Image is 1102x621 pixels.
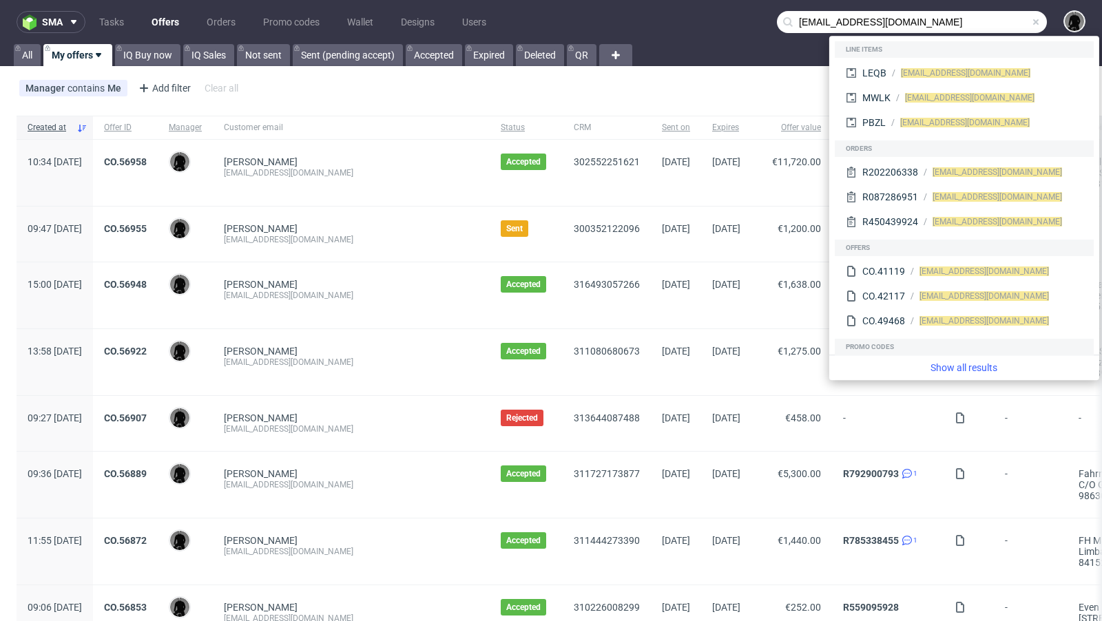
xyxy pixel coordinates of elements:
a: 1 [899,535,917,546]
div: [EMAIL_ADDRESS][DOMAIN_NAME] [224,546,479,557]
span: €1,200.00 [778,223,821,234]
span: Offer ID [104,122,147,134]
span: [DATE] [662,279,690,290]
span: [DATE] [712,468,740,479]
span: 1 [913,468,917,479]
a: My offers [43,44,112,66]
a: IQ Sales [183,44,234,66]
span: Accepted [506,156,541,167]
span: [DATE] [662,412,690,423]
img: Dawid Urbanowicz [1065,12,1084,31]
a: R559095928 [843,602,899,613]
a: Orders [198,11,244,33]
span: - [843,412,933,434]
a: [PERSON_NAME] [224,535,298,546]
a: Wallet [339,11,382,33]
span: Accepted [506,346,541,357]
a: 302552251621 [574,156,640,167]
a: CO.56872 [104,535,147,546]
img: Dawid Urbanowicz [170,275,189,294]
span: [DATE] [712,279,740,290]
a: Tasks [91,11,132,33]
a: [PERSON_NAME] [224,156,298,167]
span: 10:34 [DATE] [28,156,82,167]
span: Accepted [506,535,541,546]
span: Customer email [224,122,479,134]
span: Expires [712,122,740,134]
span: 09:06 [DATE] [28,602,82,613]
a: 310226008299 [574,602,640,613]
a: Accepted [406,44,462,66]
span: [DATE] [712,412,740,423]
span: [DATE] [662,223,690,234]
img: Dawid Urbanowicz [170,531,189,550]
a: Users [454,11,495,33]
span: Created at [28,122,71,134]
div: Add filter [133,77,194,99]
a: Not sent [237,44,290,66]
a: 311080680673 [574,346,640,357]
a: [PERSON_NAME] [224,412,298,423]
span: €458.00 [785,412,821,423]
span: 09:36 [DATE] [28,468,82,479]
span: Sent on [662,122,690,134]
span: Sent [506,223,523,234]
a: Show all results [835,361,1094,375]
img: Dawid Urbanowicz [170,408,189,428]
span: [DATE] [712,223,740,234]
div: Offers [835,240,1094,256]
span: 1 [913,535,917,546]
span: [EMAIL_ADDRESS][DOMAIN_NAME] [905,93,1035,103]
div: Promo codes [835,339,1094,355]
div: PBZL [862,116,886,129]
div: [EMAIL_ADDRESS][DOMAIN_NAME] [224,479,479,490]
span: Accepted [506,279,541,290]
div: Orders [835,140,1094,157]
span: contains [67,83,107,94]
a: 316493057266 [574,279,640,290]
div: R087286951 [862,190,918,204]
img: Dawid Urbanowicz [170,341,189,361]
div: Line items [835,41,1094,58]
span: 13:58 [DATE] [28,346,82,357]
span: 09:47 [DATE] [28,223,82,234]
span: [DATE] [662,602,690,613]
div: CO.42117 [862,289,905,303]
span: 15:00 [DATE] [28,279,82,290]
span: Accepted [506,468,541,479]
a: Designs [393,11,443,33]
span: Manager [169,122,202,134]
a: CO.56853 [104,602,147,613]
a: All [14,44,41,66]
a: CO.56907 [104,412,147,423]
div: Clear all [202,78,241,98]
a: CO.56889 [104,468,147,479]
img: Dawid Urbanowicz [170,152,189,171]
div: R450439924 [862,215,918,229]
a: IQ Buy now [115,44,180,66]
a: Deleted [516,44,564,66]
div: Me [107,83,121,94]
span: [EMAIL_ADDRESS][DOMAIN_NAME] [919,316,1049,326]
a: 311444273390 [574,535,640,546]
a: R785338455 [843,535,899,546]
a: CO.56922 [104,346,147,357]
a: [PERSON_NAME] [224,468,298,479]
img: Dawid Urbanowicz [170,598,189,617]
a: Offers [143,11,187,33]
span: [DATE] [712,156,740,167]
div: CO.41119 [862,264,905,278]
a: R792900793 [843,468,899,479]
div: LEQB [862,66,886,80]
span: [EMAIL_ADDRESS][DOMAIN_NAME] [919,291,1049,301]
div: [EMAIL_ADDRESS][DOMAIN_NAME] [224,357,479,368]
span: 11:55 [DATE] [28,535,82,546]
span: [EMAIL_ADDRESS][DOMAIN_NAME] [919,266,1049,276]
span: €11,720.00 [772,156,821,167]
a: Promo codes [255,11,328,33]
span: [EMAIL_ADDRESS][DOMAIN_NAME] [933,192,1062,202]
span: [EMAIL_ADDRESS][DOMAIN_NAME] [900,118,1030,127]
a: 311727173877 [574,468,640,479]
img: logo [23,14,42,30]
div: R202206338 [862,165,918,179]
